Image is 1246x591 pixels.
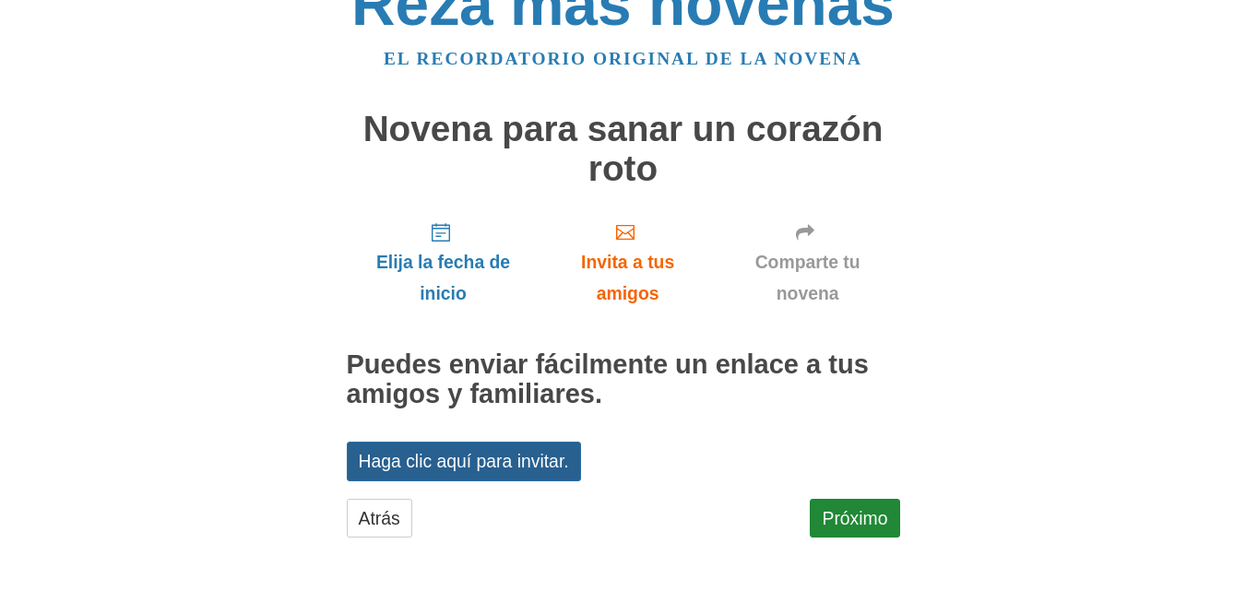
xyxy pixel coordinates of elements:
a: Elija la fecha de inicio [347,207,540,319]
font: Atrás [359,508,400,528]
font: Comparte tu novena [755,252,860,303]
font: Puedes enviar fácilmente un enlace a tus amigos y familiares. [347,349,869,408]
a: Próximo [810,499,899,538]
font: Novena para sanar un corazón roto [363,109,884,188]
font: Invita a tus amigos [581,252,674,303]
font: Próximo [822,508,887,528]
a: Comparte tu novena [716,207,900,319]
a: Atrás [347,499,412,538]
font: Haga clic aquí para invitar. [359,452,569,472]
font: Elija la fecha de inicio [376,252,510,303]
a: Invita a tus amigos [540,207,716,319]
a: Haga clic aquí para invitar. [347,442,581,480]
a: El recordatorio original de la novena [384,49,862,68]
